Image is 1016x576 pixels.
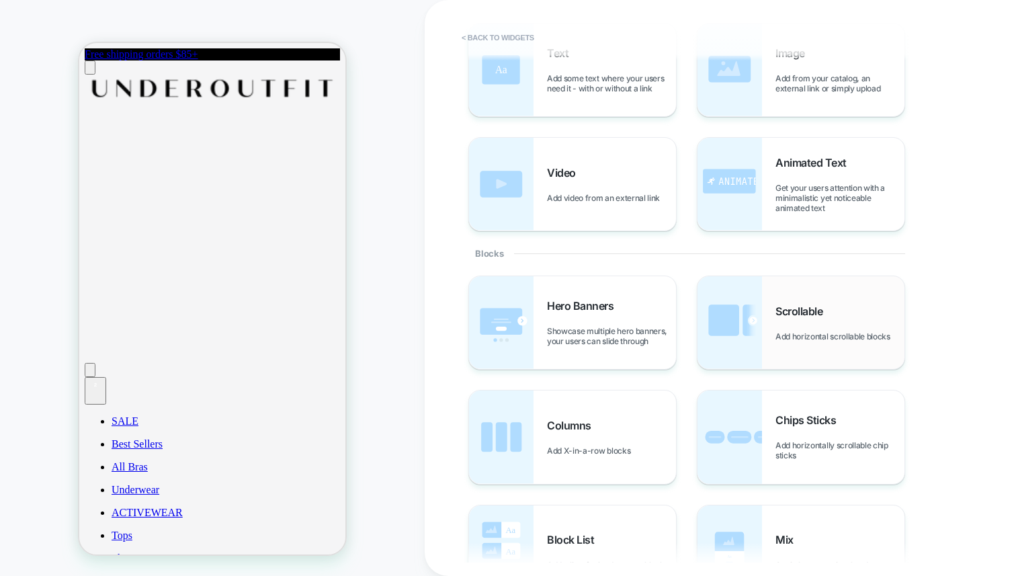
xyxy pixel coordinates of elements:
span: Add from your catalog, an external link or simply upload [775,73,904,93]
span: Add horizontal scrollable blocks [775,331,897,341]
a: Go to account page [5,308,261,319]
span: Block List [547,533,601,546]
a: Free shipping orders $85+ [5,5,119,17]
span: Hero Banners [547,299,620,313]
span: Columns [547,419,598,432]
a: ACTIVEWEAR [32,464,261,476]
div: 2 [11,336,22,347]
a: SALE [32,372,261,384]
span: Get your users attention with a minimalistic yet noticeable animated text [775,183,904,213]
div: Blocks [468,231,905,276]
img: Logo [5,32,261,59]
span: Scrollable [775,304,829,318]
span: Video [547,166,583,179]
span: A mix between visual and content [775,560,904,570]
span: Add some text where your users need it - with or without a link [547,73,676,93]
a: Tops [32,487,261,499]
a: Underwear [32,441,261,453]
span: Add a list of mixed content blocks [547,560,675,570]
span: Add X-in-a-row blocks [547,446,637,456]
button: < Back to widgets [455,27,541,48]
span: Chips Sticks [775,413,843,427]
span: Add video from an external link [547,193,667,203]
span: Showcase multiple hero banners, your users can slide through [547,326,676,346]
span: Animated Text [775,156,853,169]
div: 1 / 1 [5,5,271,17]
button: Open menu [5,17,16,32]
button: Open search [5,320,16,334]
a: All Bras [32,418,261,430]
a: Go to homepage [5,50,261,61]
a: Shapewear [32,509,261,522]
a: Best Sellers [32,395,261,407]
button: Open cart [5,334,27,362]
span: Mix [775,533,800,546]
span: Add horizontally scrollable chip sticks [775,440,904,460]
span: Image [775,46,812,60]
span: Text [547,46,575,60]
